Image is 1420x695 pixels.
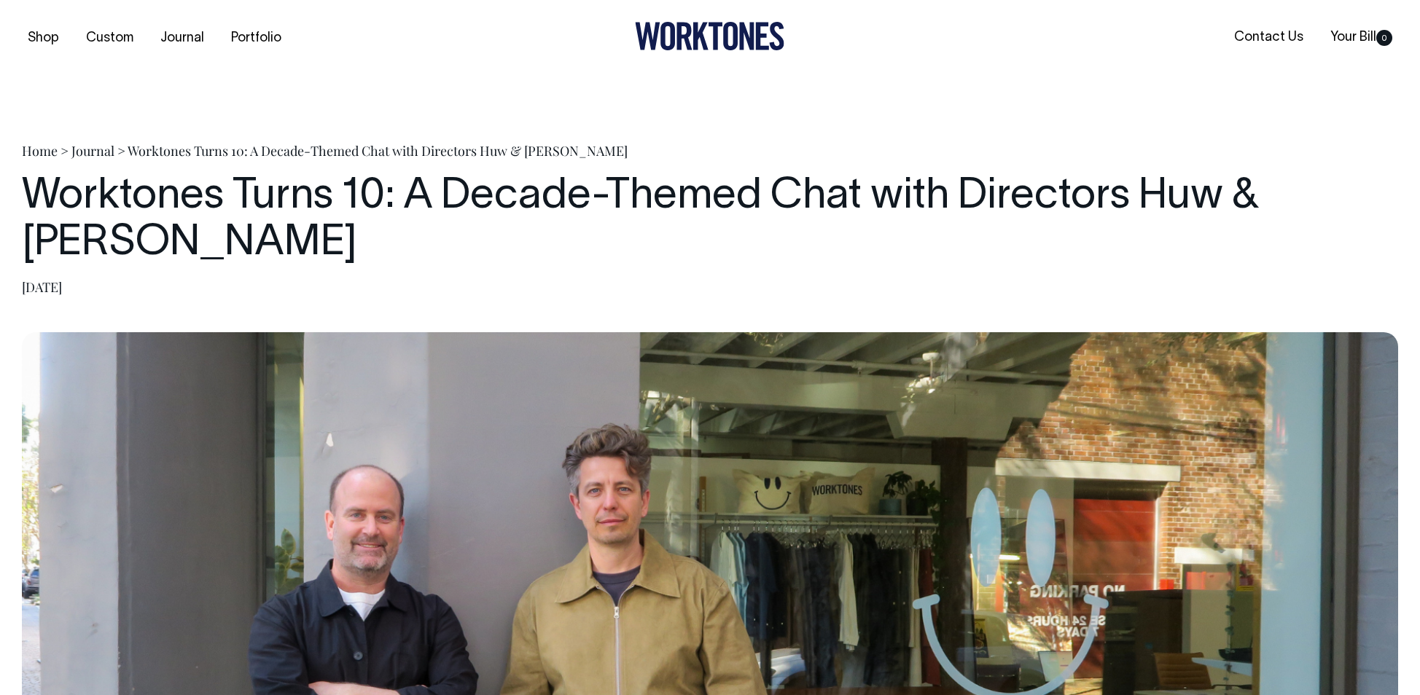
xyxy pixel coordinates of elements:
h1: Worktones Turns 10: A Decade-Themed Chat with Directors Huw & [PERSON_NAME] [22,174,1398,267]
a: Custom [80,26,139,50]
a: Shop [22,26,65,50]
a: Portfolio [225,26,287,50]
a: Contact Us [1228,25,1309,50]
a: Home [22,142,58,160]
span: Worktones Turns 10: A Decade-Themed Chat with Directors Huw & [PERSON_NAME] [128,142,628,160]
a: Journal [71,142,114,160]
span: 0 [1376,30,1392,46]
a: Journal [155,26,210,50]
span: > [117,142,125,160]
a: Your Bill0 [1325,25,1398,50]
time: [DATE] [22,278,62,296]
span: > [61,142,69,160]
